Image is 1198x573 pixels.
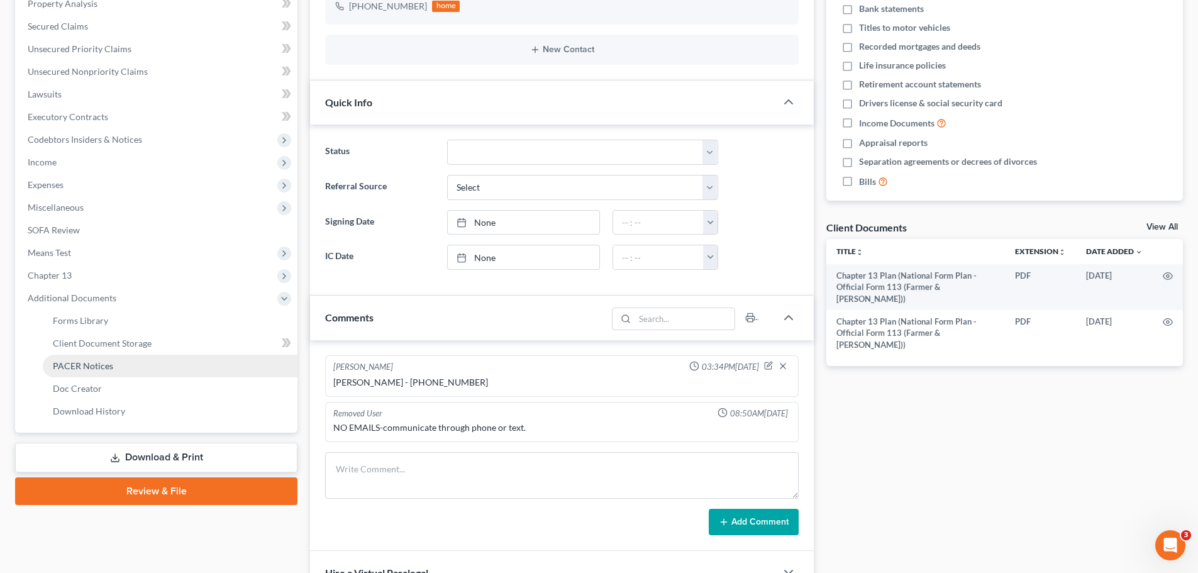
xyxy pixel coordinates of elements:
td: [DATE] [1076,310,1153,356]
span: Codebtors Insiders & Notices [28,134,142,145]
span: Income [28,157,57,167]
span: Miscellaneous [28,202,84,213]
span: Client Document Storage [53,338,152,348]
i: expand_more [1135,248,1143,256]
td: Chapter 13 Plan (National Form Plan - Official Form 113 (Farmer & [PERSON_NAME])) [826,264,1005,310]
div: Removed User [333,408,382,420]
span: Titles to motor vehicles [859,21,950,34]
span: Additional Documents [28,292,116,303]
input: Search... [635,308,735,330]
td: PDF [1005,310,1076,356]
input: -- : -- [613,245,704,269]
a: Unsecured Nonpriority Claims [18,60,297,83]
td: [DATE] [1076,264,1153,310]
i: unfold_more [856,248,863,256]
a: SOFA Review [18,219,297,242]
span: Bills [859,175,876,188]
label: Referral Source [319,175,440,200]
a: Secured Claims [18,15,297,38]
i: unfold_more [1058,248,1066,256]
a: Titleunfold_more [836,247,863,256]
label: IC Date [319,245,440,270]
a: Doc Creator [43,377,297,400]
a: None [448,211,599,235]
span: Means Test [28,247,71,258]
span: Download History [53,406,125,416]
input: -- : -- [613,211,704,235]
button: Add Comment [709,509,799,535]
span: Doc Creator [53,383,102,394]
a: Executory Contracts [18,106,297,128]
span: Unsecured Priority Claims [28,43,131,54]
label: Signing Date [319,210,440,235]
span: Recorded mortgages and deeds [859,40,980,53]
div: NO EMAILS-communicate through phone or text. [333,421,790,434]
span: 03:34PM[DATE] [702,361,759,373]
a: Review & File [15,477,297,505]
span: PACER Notices [53,360,113,371]
iframe: Intercom live chat [1155,530,1185,560]
a: View All [1146,223,1178,231]
div: [PERSON_NAME] - [PHONE_NUMBER] [333,376,790,389]
span: Quick Info [325,96,372,108]
span: SOFA Review [28,225,80,235]
div: home [432,1,460,12]
div: Client Documents [826,221,907,234]
span: Forms Library [53,315,108,326]
a: Client Document Storage [43,332,297,355]
a: PACER Notices [43,355,297,377]
span: Life insurance policies [859,59,946,72]
span: Appraisal reports [859,136,928,149]
span: Expenses [28,179,64,190]
span: Income Documents [859,117,935,130]
span: Executory Contracts [28,111,108,122]
span: Separation agreements or decrees of divorces [859,155,1037,168]
span: Drivers license & social security card [859,97,1002,109]
a: Forms Library [43,309,297,332]
a: Download & Print [15,443,297,472]
span: Lawsuits [28,89,62,99]
span: Secured Claims [28,21,88,31]
span: Retirement account statements [859,78,981,91]
td: PDF [1005,264,1076,310]
button: New Contact [335,45,789,55]
span: Unsecured Nonpriority Claims [28,66,148,77]
a: Extensionunfold_more [1015,247,1066,256]
a: Date Added expand_more [1086,247,1143,256]
span: Chapter 13 [28,270,72,281]
a: Download History [43,400,297,423]
span: 3 [1181,530,1191,540]
div: [PERSON_NAME] [333,361,393,374]
label: Status [319,140,440,165]
a: Lawsuits [18,83,297,106]
td: Chapter 13 Plan (National Form Plan - Official Form 113 (Farmer & [PERSON_NAME])) [826,310,1005,356]
span: 08:50AM[DATE] [730,408,788,420]
a: Unsecured Priority Claims [18,38,297,60]
span: Bank statements [859,3,924,15]
span: Comments [325,311,374,323]
a: None [448,245,599,269]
